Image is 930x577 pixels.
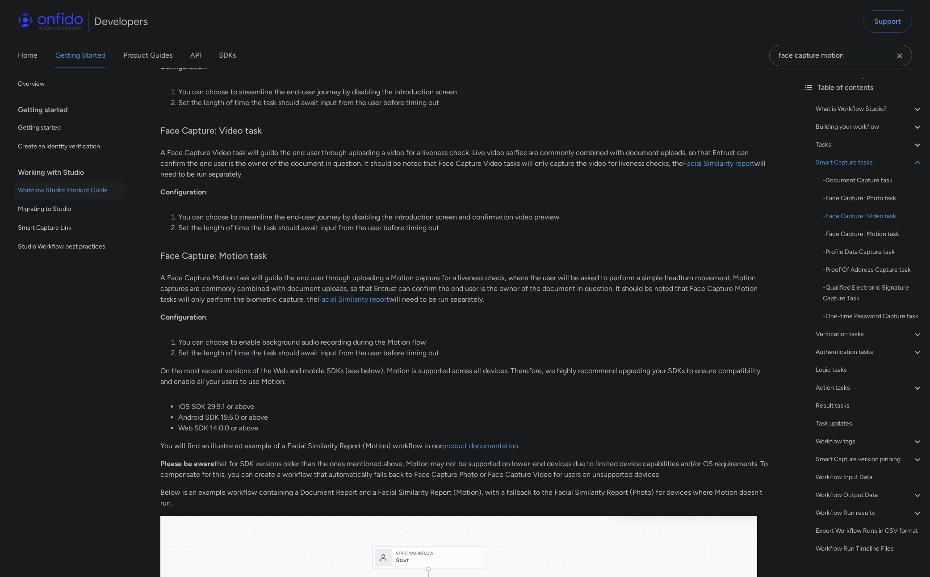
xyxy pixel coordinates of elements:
a: -Proof Of Address Capture task [823,265,923,275]
p: You will find an illustrated example of a Facial Similarity Report (Motion) workflow in our . [160,441,768,451]
a: Logic tasks [816,365,923,375]
span: Studio Workflow best practices [18,241,121,252]
a: Authentication tasks [816,347,923,358]
a: Facial Similarity report [683,159,754,168]
a: Smart Capture Link [14,219,125,237]
a: Workflow Run Timeline Files [816,543,923,554]
a: Workflow tags [816,436,923,447]
a: -Qualified Electronic Signature Capture Task [823,282,923,304]
div: - Document Capture task [823,175,923,186]
a: Migrating to Studio [14,200,125,218]
div: Table of contents [803,82,923,93]
div: - Face Capture: Motion task [823,229,923,240]
a: Workflow Run results [816,508,923,518]
div: - Face Capture: Video task [823,211,923,222]
a: SDKs [219,43,236,68]
p: : [160,312,768,323]
a: Result tasks [816,400,923,411]
div: - Profile Data Capture task [823,247,923,257]
p: : [160,187,768,198]
li: You can choose to streamline the end-user journey by disabling the introduction screen and confir... [178,212,768,223]
h3: Face Capture: Video task [160,124,768,139]
span: Workflow Studio: Product Guide [18,185,121,196]
a: Workflow Output Data [816,490,923,501]
li: Set the length of time the task should await input from the user before timing out [178,223,768,233]
li: Web SDK 14.0.0 or above [178,423,768,434]
li: Set the length of time the task should await input from the user before timing out [178,97,768,108]
svg: Clear search field button [894,51,905,61]
a: Smart Capture version pinning [816,454,923,465]
a: Workflow Input Data [816,472,923,483]
a: Workflow Studio: Product Guide [14,181,125,199]
a: What is Workflow Studio? [816,104,923,114]
a: Studio Workflow best practices [14,238,125,256]
a: -One-time Password Capture task [823,311,923,322]
a: API [190,43,201,68]
div: - Face Capture: Photo task [823,193,923,204]
input: Onfido search input field [769,45,912,66]
div: - Qualified Electronic Signature Capture Task [823,282,923,304]
li: You can choose to enable background audio recording during the Motion flow [178,337,768,348]
a: Product Guides [123,43,172,68]
p: A Face Capture Motion task will guide the end user through uploading a Motion capture for a liven... [160,273,768,305]
a: Export Workflow Runs in CSV format [816,526,923,536]
strong: Configuration [160,313,206,321]
strong: Configuration [160,188,206,196]
span: Overview [18,79,121,89]
a: Support [863,10,912,33]
div: - One-time Password Capture task [823,311,923,322]
a: -Face Capture: Photo task [823,193,923,204]
a: -Document Capture task [823,175,923,186]
a: Task updates [816,418,923,429]
a: Smart Capture tasks [816,157,923,168]
li: Set the length of time the task should await input from the user before timing out [178,348,768,358]
strong: Configuration [160,63,206,71]
p: On the most recent versions of the Web and mobile SDKs (see below), Motion is supported across al... [160,366,768,387]
a: Create an identity verification [14,138,125,156]
li: You can choose to streamline the end-user journey by disabling the introduction screen [178,87,768,97]
span: Migrating to Studio [18,204,121,215]
div: - Proof Of Address Capture task [823,265,923,275]
a: Verification tasks [816,329,923,340]
span: Smart Capture Link [18,223,121,233]
h1: Developers [94,14,148,29]
img: Onfido Logo [18,13,83,30]
a: product documentation [442,442,518,450]
p: Below is an example workflow containing a Document Report and a Facial Similarity Report (Motion)... [160,487,768,509]
a: Building your workflow [816,122,923,132]
a: Action tasks [816,383,923,393]
a: -Face Capture: Video task [823,211,923,222]
a: Overview [14,75,125,93]
a: Tasks [816,139,923,150]
p: A Face Capture Video task will guide the end user through uploading a video for a liveness check.... [160,147,768,180]
li: iOS SDK 29.9.1 or above [178,401,768,412]
a: -Face Capture: Motion task [823,229,923,240]
span: Create an identity verification [18,141,121,152]
a: Getting Started [55,43,105,68]
li: Android SDK 19.6.0 or above [178,412,768,423]
a: Facial Similarity report [318,295,389,303]
p: that for SDK versions older than the ones mentioned above, Motion may not be supported on lower-e... [160,459,768,480]
h3: Face Capture: Motion task [160,249,768,264]
strong: Please be aware [160,459,214,468]
a: -Profile Data Capture task [823,247,923,257]
span: Getting started [18,122,121,133]
div: Working with Studio [18,164,128,181]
